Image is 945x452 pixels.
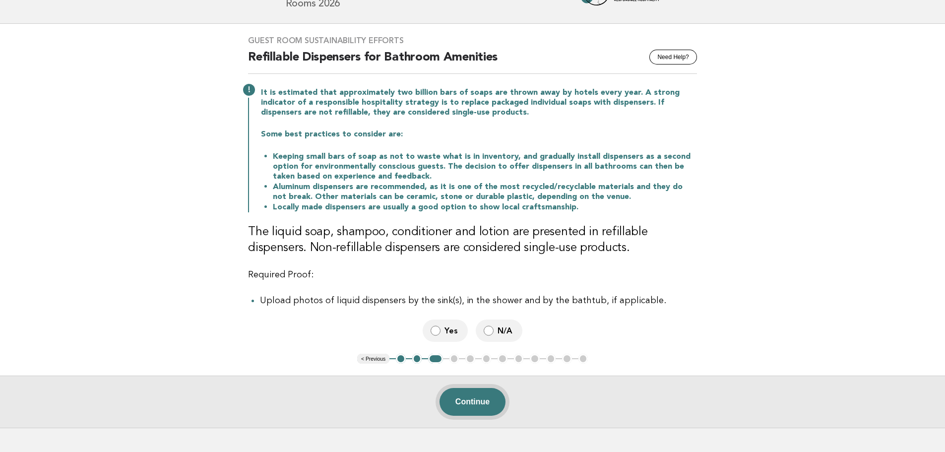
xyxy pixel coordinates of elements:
p: It is estimated that approximately two billion bars of soaps are thrown away by hotels every year... [261,88,697,118]
li: Keeping small bars of soap as not to waste what is in inventory, and gradually install dispensers... [273,151,697,182]
span: N/A [498,325,514,336]
input: N/A [484,325,494,336]
h3: Guest Room Sustainability Efforts [248,36,697,46]
p: Some best practices to consider are: [261,129,697,139]
button: 1 [396,354,406,364]
button: 3 [428,354,442,364]
p: Required Proof: [248,268,697,282]
button: Continue [440,388,505,416]
button: 2 [412,354,422,364]
h3: The liquid soap, shampoo, conditioner and lotion are presented in refillable dispensers. Non-refi... [248,224,697,256]
input: Yes [431,325,441,336]
span: Yes [444,325,460,336]
li: Locally made dispensers are usually a good option to show local craftsmanship. [273,202,697,212]
button: < Previous [357,354,389,364]
li: Aluminum dispensers are recommended, as it is one of the most recycled/recyclable materials and t... [273,182,697,202]
h2: Refillable Dispensers for Bathroom Amenities [248,50,697,74]
button: Need Help? [649,50,696,65]
li: Upload photos of liquid dispensers by the sink(s), in the shower and by the bathtub, if applicable. [260,294,697,308]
